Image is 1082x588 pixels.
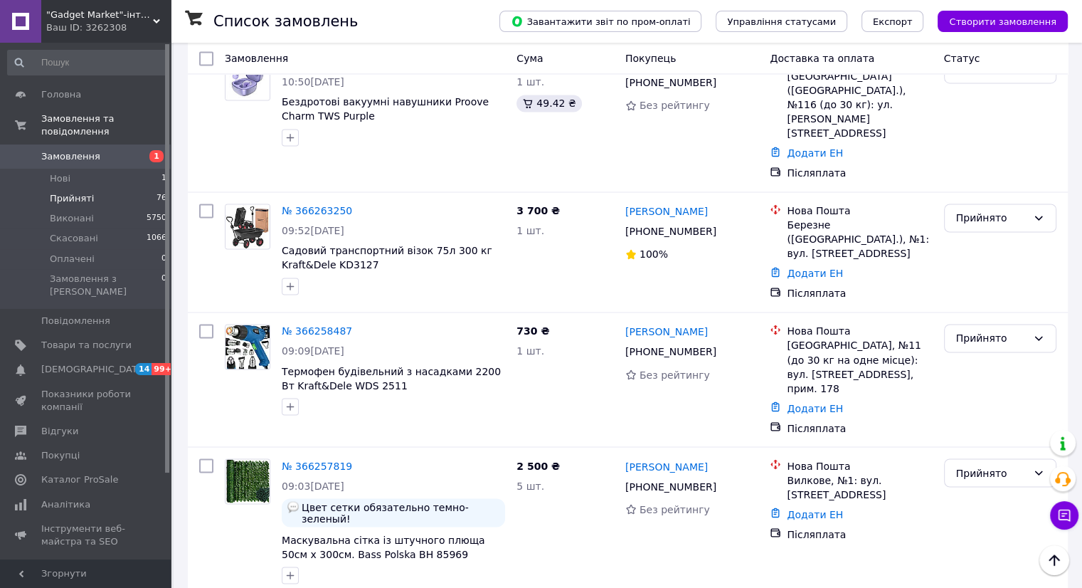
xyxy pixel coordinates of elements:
div: Прийнято [956,465,1027,481]
span: [PHONE_NUMBER] [625,481,716,492]
div: Вилкове, №1: вул. [STREET_ADDRESS] [787,473,932,501]
span: Доставка та оплата [770,53,874,64]
span: Головна [41,88,81,101]
a: Створити замовлення [923,15,1068,26]
span: Скасовані [50,232,98,245]
span: Відгуки [41,425,78,438]
span: 1 [161,172,166,185]
img: Фото товару [226,325,270,369]
span: [PHONE_NUMBER] [625,346,716,357]
a: Додати ЕН [787,147,843,159]
span: 730 ₴ [516,325,549,337]
button: Завантажити звіт по пром-оплаті [499,11,701,32]
div: Березне ([GEOGRAPHIC_DATA].), №1: вул. [STREET_ADDRESS] [787,218,932,261]
span: 3 700 ₴ [516,205,560,216]
span: 1 шт. [516,76,544,88]
span: 10:50[DATE] [282,76,344,88]
img: Фото товару [226,56,270,100]
span: Створити замовлення [949,16,1056,27]
a: [PERSON_NAME] [625,204,708,219]
span: [DEMOGRAPHIC_DATA] [41,363,147,376]
span: Замовлення [225,53,288,64]
div: Ваш ID: 3262308 [46,21,171,34]
a: Додати ЕН [787,508,843,520]
span: 14 [135,363,152,375]
img: Фото товару [226,459,270,503]
span: Цвет сетки обязательно темно-зеленый! [302,501,499,524]
span: 1 [149,150,164,162]
span: Показники роботи компанії [41,388,132,414]
span: 0 [161,273,166,298]
button: Експорт [861,11,924,32]
div: Післяплата [787,286,932,300]
span: Замовлення та повідомлення [41,112,171,138]
div: [GEOGRAPHIC_DATA], №11 (до 30 кг на одне місце): вул. [STREET_ADDRESS], прим. 178 [787,338,932,395]
span: "Gadget Market"-інтернет-магазин гаджетів та товарів для дому [46,9,153,21]
button: Створити замовлення [938,11,1068,32]
span: 100% [640,248,668,260]
div: Прийнято [956,330,1027,346]
a: [PERSON_NAME] [625,459,708,473]
a: [PERSON_NAME] [625,325,708,339]
a: Бездротові вакуумні навушники Proove Charm TWS Purple [282,96,489,122]
span: 1066 [147,232,166,245]
span: Товари та послуги [41,339,132,352]
div: [GEOGRAPHIC_DATA] ([GEOGRAPHIC_DATA].), №116 (до 30 кг): ул. [PERSON_NAME][STREET_ADDRESS] [787,69,932,140]
div: Післяплата [787,527,932,541]
a: № 366258487 [282,325,352,337]
input: Пошук [7,50,168,75]
span: Замовлення [41,150,100,163]
span: Управління статусами [727,16,836,27]
a: Термофен будівельний з насадками 2200 Вт Kraft&Dele WDS 2511 [282,365,501,391]
span: 76 [157,192,166,205]
span: Завантажити звіт по пром-оплаті [511,15,690,28]
button: Чат з покупцем [1050,501,1078,530]
div: 49.42 ₴ [516,95,581,112]
span: 09:09[DATE] [282,345,344,357]
span: Прийняті [50,192,94,205]
span: Нові [50,172,70,185]
span: 09:03[DATE] [282,480,344,491]
a: Садовий транспортний візок 75л 300 кг Kraft&Dele KD3127 [282,245,492,271]
span: Повідомлення [41,315,110,327]
span: 0 [161,253,166,266]
span: 1 шт. [516,225,544,236]
span: [PHONE_NUMBER] [625,226,716,237]
div: Нова Пошта [787,204,932,218]
span: Покупці [41,449,80,462]
span: 09:52[DATE] [282,225,344,236]
button: Наверх [1039,545,1069,575]
span: 5 шт. [516,480,544,491]
a: Маскувальна сітка із штучного плюща 50см х 300см. Bass Polska BH 85969 [282,534,485,560]
a: Фото товару [225,204,270,249]
a: Додати ЕН [787,402,843,414]
a: Фото товару [225,55,270,100]
a: № 366257819 [282,460,352,471]
div: Післяплата [787,166,932,180]
span: Статус [944,53,980,64]
span: 5750 [147,212,166,225]
img: Фото товару [226,204,270,248]
div: Післяплата [787,421,932,435]
span: Виконані [50,212,94,225]
span: Без рейтингу [640,503,710,515]
a: Фото товару [225,458,270,504]
div: Нова Пошта [787,458,932,473]
span: Експорт [873,16,913,27]
span: Каталог ProSale [41,473,118,486]
span: Замовлення з [PERSON_NAME] [50,273,161,298]
span: 99+ [152,363,175,375]
span: Аналітика [41,498,90,511]
a: Додати ЕН [787,268,843,279]
span: Покупець [625,53,676,64]
button: Управління статусами [716,11,847,32]
a: № 366263250 [282,205,352,216]
span: Без рейтингу [640,100,710,111]
h1: Список замовлень [213,13,358,30]
div: Нова Пошта [787,324,932,338]
span: 2 500 ₴ [516,460,560,471]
